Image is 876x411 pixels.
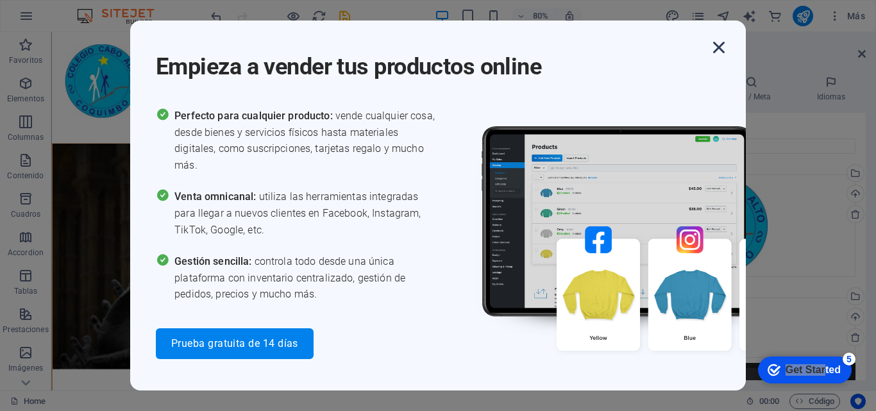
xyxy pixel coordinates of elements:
span: utiliza las herramientas integradas para llegar a nuevos clientes en Facebook, Instagram, TikTok,... [174,189,438,238]
span: Gestión sencilla: [174,255,255,267]
span: Venta omnicanal: [174,190,258,203]
span: vende cualquier cosa, desde bienes y servicios físicos hasta materiales digitales, como suscripci... [174,108,438,173]
div: Get Started 5 items remaining, 0% complete [10,6,104,33]
div: Get Started [38,14,93,26]
button: Prueba gratuita de 14 días [156,328,314,359]
span: controla todo desde una única plataforma con inventario centralizado, gestión de pedidos, precios... [174,253,438,303]
span: Perfecto para cualquier producto: [174,110,335,122]
img: promo_image.png [460,108,845,388]
div: 5 [95,3,108,15]
h1: Empieza a vender tus productos online [156,36,707,82]
span: Prueba gratuita de 14 días [171,339,298,349]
